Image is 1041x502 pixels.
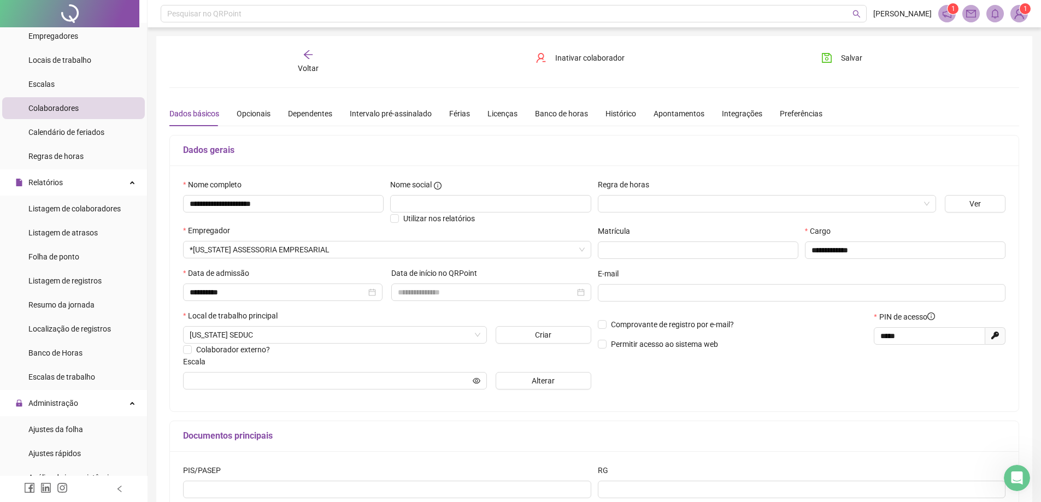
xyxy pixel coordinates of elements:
iframe: Intercom live chat [1004,465,1030,491]
span: Regras de horas [28,152,84,161]
label: E-mail [598,268,626,280]
span: Comprovante de registro por e-mail? [611,320,734,329]
button: Criar [496,326,591,344]
h5: Dados gerais [183,144,1005,157]
span: arrow-left [303,49,314,60]
span: Ajustes da folha [28,425,83,434]
span: search [852,10,861,18]
span: Alterar [532,375,555,387]
span: user-delete [536,52,546,63]
sup: Atualize o seu contato no menu Meus Dados [1020,3,1031,14]
div: Apontamentos [654,108,704,120]
div: Preferências [780,108,822,120]
span: Ajustes rápidos [28,449,81,458]
div: Licenças [487,108,517,120]
div: Opcionais [237,108,270,120]
span: Colaborador externo? [196,345,270,354]
button: Ver [945,195,1005,212]
span: Ver [969,198,981,210]
label: Nome completo [183,179,249,191]
span: Listagem de colaboradores [28,204,121,213]
span: Utilizar nos relatórios [403,214,475,223]
span: linkedin [40,482,51,493]
label: RG [598,464,615,476]
label: Data de admissão [183,267,256,279]
span: Folha de ponto [28,252,79,261]
span: MONTANA SEDUC [190,327,480,343]
span: notification [942,9,952,19]
div: Histórico [605,108,636,120]
label: Escala [183,356,213,368]
span: Resumo da jornada [28,300,95,309]
button: Alterar [496,372,591,389]
sup: 1 [948,3,958,14]
span: Calendário de feriados [28,128,104,137]
label: Regra de horas [598,179,656,191]
span: Salvar [841,52,862,64]
span: Empregadores [28,32,78,40]
span: facebook [24,482,35,493]
span: 1 [951,5,955,13]
span: Relatórios [28,178,63,187]
span: info-circle [927,312,935,320]
span: save [821,52,832,63]
span: Análise de inconsistências [28,473,117,482]
button: Inativar colaborador [527,49,633,67]
span: file [15,179,23,186]
h5: Documentos principais [183,429,1005,442]
span: Inativar colaborador [555,52,625,64]
span: Administração [28,399,78,407]
div: Banco de horas [535,108,588,120]
div: Dados básicos [169,108,219,120]
span: *MONTANA ASSESSORIA EMPRESARIAL [190,241,585,258]
span: left [116,485,123,493]
span: Permitir acesso ao sistema web [611,340,718,349]
span: Locais de trabalho [28,56,91,64]
span: Localização de registros [28,324,111,333]
span: eye [473,377,480,385]
div: Férias [449,108,470,120]
span: Criar [535,329,551,341]
img: 91023 [1011,5,1027,22]
span: Listagem de registros [28,276,102,285]
span: bell [990,9,1000,19]
span: Listagem de atrasos [28,228,98,237]
label: Data de início no QRPoint [391,267,484,279]
span: Voltar [298,64,319,73]
label: Cargo [805,225,838,237]
span: PIN de acesso [879,311,935,323]
label: Empregador [183,225,237,237]
span: Nome social [390,179,432,191]
span: [PERSON_NAME] [873,8,932,20]
label: Matrícula [598,225,637,237]
label: Local de trabalho principal [183,310,285,322]
button: Salvar [813,49,871,67]
span: Escalas de trabalho [28,373,95,381]
span: info-circle [434,182,442,190]
span: instagram [57,482,68,493]
span: Escalas [28,80,55,88]
label: PIS/PASEP [183,464,228,476]
span: Banco de Horas [28,349,83,357]
span: mail [966,9,976,19]
div: Dependentes [288,108,332,120]
div: Intervalo pré-assinalado [350,108,432,120]
span: Colaboradores [28,104,79,113]
div: Integrações [722,108,762,120]
span: lock [15,399,23,407]
span: 1 [1024,5,1027,13]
